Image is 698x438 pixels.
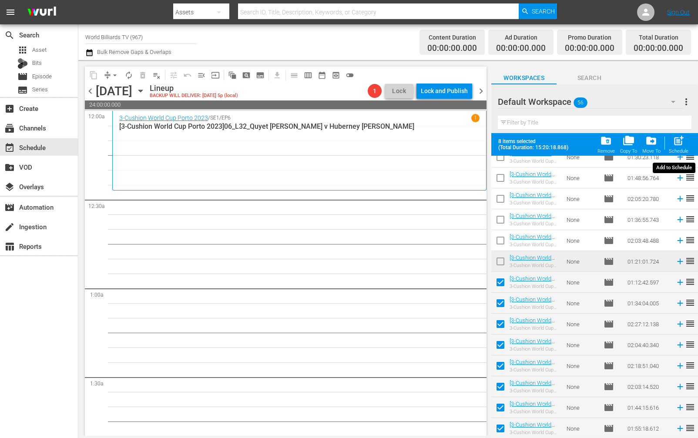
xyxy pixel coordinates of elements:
[624,188,672,209] td: 02:05:20.780
[617,132,640,157] button: Copy To
[604,402,614,413] span: Episode
[385,84,413,98] button: Lock
[604,277,614,288] span: Episode
[604,361,614,371] span: Episode
[416,83,472,99] button: Lock and Publish
[474,115,477,121] p: 1
[301,68,315,82] span: Week Calendar View
[624,355,672,376] td: 02:18:51.040
[510,200,560,206] div: 3-Cushion World Cup Porto 2023 - [PERSON_NAME] vs [PERSON_NAME]
[681,97,691,107] span: more_vert
[563,188,600,209] td: None
[85,86,96,97] span: chevron_left
[563,230,600,251] td: None
[4,241,15,252] span: Reports
[136,68,150,82] span: Select an event to delete
[685,318,695,329] span: reorder
[498,144,572,150] span: (Total Duration: 15:20:18.868)
[604,298,614,308] span: movie
[122,68,136,82] span: Loop Content
[17,85,28,95] span: Series
[119,114,208,121] a: 3-Cushion World Cup Porto 2023
[624,314,672,334] td: 02:27:12.138
[510,234,559,266] a: [3-Cushion World Cup Porto 2023]05_L32_Chang Hoon SEO v [PERSON_NAME]
[624,376,672,397] td: 02:03:14.520
[389,87,409,96] span: Lock
[675,278,685,287] svg: Add to Schedule
[17,71,28,82] span: Episode
[675,319,685,329] svg: Add to Schedule
[624,209,672,230] td: 01:36:55.743
[634,43,683,53] span: 00:00:00.000
[624,397,672,418] td: 01:44:15.616
[645,135,657,147] span: drive_file_move
[32,72,52,81] span: Episode
[4,162,15,173] span: VOD
[563,272,600,293] td: None
[667,9,690,16] a: Sign Out
[87,68,101,82] span: Copy Lineup
[604,214,614,225] span: Episode
[510,254,558,294] a: [3-Cushion World Cup Porto 2023]06_L32_Quyet [PERSON_NAME] v Huberney [PERSON_NAME]
[595,132,617,157] span: Remove Item From Workspace
[510,296,556,329] a: [3-Cushion World Cup Porto 2023]08_L32_Jung [PERSON_NAME] v [PERSON_NAME]
[239,68,253,82] span: Create Search Block
[150,68,164,82] span: Clear Lineup
[4,143,15,153] span: event_available
[620,148,637,154] div: Copy To
[685,235,695,245] span: reorder
[675,215,685,224] svg: Add to Schedule
[563,355,600,376] td: None
[604,256,614,267] span: Episode
[210,115,221,121] p: SE1 /
[604,319,614,329] span: Episode
[96,49,171,55] span: Bulk Remove Gaps & Overlaps
[617,132,640,157] span: Copy Item To Workspace
[211,71,220,80] span: input
[427,43,477,53] span: 00:00:00.000
[329,68,343,82] span: View Backup
[491,73,557,84] span: Workspaces
[510,317,559,356] a: [3-Cushion World Cup Porto 2023]09_L16_Marco ZANETTI v [PERSON_NAME] [PERSON_NAME]
[675,173,685,183] svg: Add to Schedule
[510,263,560,268] div: 3-Cushion World Cup Porto 2023 - Q.C.[PERSON_NAME] vs [PERSON_NAME]
[32,46,47,54] span: Asset
[222,67,239,84] span: Refresh All Search Blocks
[669,148,688,154] div: Schedule
[510,338,558,371] a: [3-Cushion World Cup Porto 2023]10_L16_Quyer [PERSON_NAME] v [PERSON_NAME]
[565,43,614,53] span: 00:00:00.000
[666,132,691,157] button: Schedule
[604,423,614,434] span: Episode
[164,67,181,84] span: Customize Events
[685,277,695,287] span: reorder
[604,340,614,350] span: Episode
[685,256,695,266] span: reorder
[208,68,222,82] span: Update Metadata from Key Asset
[498,90,684,114] div: Default Workspace
[597,148,615,154] div: Remove
[510,242,560,247] div: 3-Cushion World Cup Porto 2023 - C.H. SEO vs [PERSON_NAME]
[4,222,15,232] span: Ingestion
[563,397,600,418] td: None
[496,31,546,43] div: Ad Duration
[284,67,301,84] span: Day Calendar View
[4,202,15,213] span: Automation
[675,382,685,391] svg: Add to Schedule
[673,135,685,147] span: post_add
[4,30,15,40] span: Search
[4,123,15,134] span: Channels
[604,173,614,183] span: Episode
[563,334,600,355] td: None
[532,3,555,19] span: Search
[642,148,661,154] div: Move To
[685,381,695,391] span: reorder
[563,293,600,314] td: None
[4,182,15,192] span: Overlays
[595,132,617,157] button: Remove
[318,71,326,80] span: date_range_outlined
[681,91,691,112] button: more_vert
[96,84,132,98] div: [DATE]
[675,194,685,204] svg: Add to Schedule
[675,361,685,371] svg: Add to Schedule
[574,94,587,112] span: 56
